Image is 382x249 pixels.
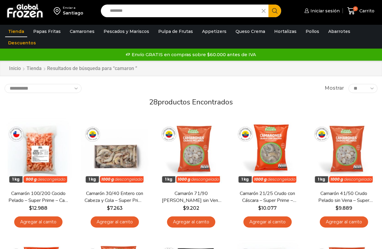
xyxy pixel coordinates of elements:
span: $ [29,205,32,211]
span: Carrito [358,8,374,14]
span: Mostrar [325,85,344,92]
bdi: 7.263 [107,205,123,211]
span: $ [335,205,339,211]
a: Queso Crema [233,26,268,37]
a: Pulpa de Frutas [155,26,196,37]
select: Pedido de la tienda [5,84,82,93]
a: Descuentos [5,37,39,49]
a: Iniciar sesión [303,5,340,17]
div: Enviar a [63,6,83,10]
a: Tienda [26,65,42,72]
bdi: 10.077 [258,205,277,211]
a: Agregar al carrito: “Camarón 30/40 Entero con Cabeza y Cola - Super Prime - Caja 10 kg” [91,216,139,228]
a: Pescados y Mariscos [101,26,152,37]
a: Camarones [67,26,98,37]
a: Camarón 41/50 Crudo Pelado sin Vena – Super Prime – Caja 10 kg [313,190,374,204]
bdi: 12.988 [29,205,47,211]
span: 28 [149,97,158,107]
span: $ [107,205,110,211]
span: $ [183,205,186,211]
a: Camarón 30/40 Entero con Cabeza y Cola – Super Prime – Caja 10 kg [84,190,145,204]
img: address-field-icon.svg [54,6,63,16]
h1: Resultados de búsqueda para “camaron ” [47,65,137,71]
bdi: 9.889 [335,205,352,211]
a: Camarón 21/25 Crudo con Cáscara – Super Prime – Caja 10 kg [237,190,298,204]
button: Search button [268,5,281,17]
span: 0 [353,6,358,11]
span: productos encontrados [158,97,233,107]
span: $ [258,205,261,211]
bdi: 9.202 [183,205,199,211]
a: Pollos [303,26,322,37]
a: Agregar al carrito: “Camarón 71/90 Crudo Pelado sin Vena - Super Prime - Caja 10 kg” [167,216,215,228]
a: Agregar al carrito: “Camarón 21/25 Crudo con Cáscara - Super Prime - Caja 10 kg” [243,216,292,228]
nav: Breadcrumb [9,65,137,72]
div: Santiago [63,10,83,16]
a: Agregar al carrito: “Camarón 41/50 Crudo Pelado sin Vena - Super Prime - Caja 10 kg” [320,216,368,228]
a: Hortalizas [271,26,300,37]
a: Camarón 71/90 [PERSON_NAME] sin Vena – Super Prime – Caja 10 kg [161,190,221,204]
a: Tienda [5,26,27,37]
a: Agregar al carrito: “Camarón 100/200 Cocido Pelado - Super Prime - Caja 10 kg” [14,216,63,228]
a: Abarrotes [325,26,353,37]
a: Appetizers [199,26,230,37]
a: Camarón 100/200 Cocido Pelado – Super Prime – Caja 10 kg [8,190,69,204]
a: 0 Carrito [346,4,376,18]
a: Papas Fritas [30,26,64,37]
span: Iniciar sesión [309,8,340,14]
a: Inicio [9,65,21,72]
